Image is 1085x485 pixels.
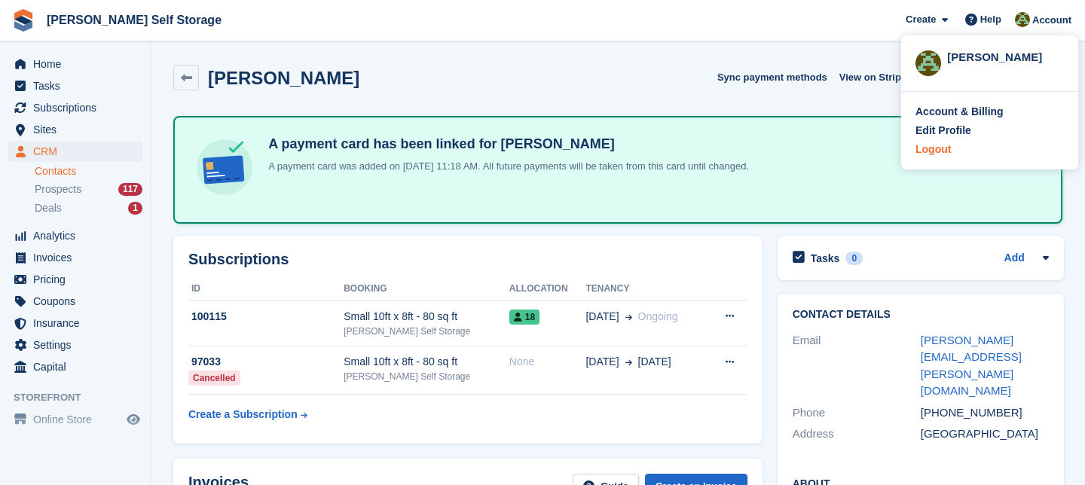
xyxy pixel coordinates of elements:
[638,310,678,322] span: Ongoing
[1004,250,1025,267] a: Add
[188,309,344,325] div: 100115
[811,252,840,265] h2: Tasks
[33,334,124,355] span: Settings
[344,309,509,325] div: Small 10ft x 8ft - 80 sq ft
[188,354,344,370] div: 97033
[915,142,1064,157] a: Logout
[344,370,509,383] div: [PERSON_NAME] Self Storage
[188,371,240,386] div: Cancelled
[33,53,124,75] span: Home
[921,334,1022,398] a: [PERSON_NAME][EMAIL_ADDRESS][PERSON_NAME][DOMAIN_NAME]
[906,12,936,27] span: Create
[947,49,1064,63] div: [PERSON_NAME]
[509,277,586,301] th: Allocation
[638,354,671,370] span: [DATE]
[8,225,142,246] a: menu
[33,291,124,312] span: Coupons
[35,181,142,197] a: Prospects 117
[1032,13,1071,28] span: Account
[717,65,827,90] button: Sync payment methods
[8,75,142,96] a: menu
[124,410,142,429] a: Preview store
[208,68,359,88] h2: [PERSON_NAME]
[585,277,705,301] th: Tenancy
[921,404,1049,422] div: [PHONE_NUMBER]
[793,309,1049,321] h2: Contact Details
[33,356,124,377] span: Capital
[188,251,747,268] h2: Subscriptions
[915,123,971,139] div: Edit Profile
[193,136,256,199] img: card-linked-ebf98d0992dc2aeb22e95c0e3c79077019eb2392cfd83c6a337811c24bc77127.svg
[793,332,921,400] div: Email
[1015,12,1030,27] img: Karl
[35,182,81,197] span: Prospects
[793,404,921,422] div: Phone
[833,65,925,90] a: View on Stripe
[14,390,150,405] span: Storefront
[33,75,124,96] span: Tasks
[35,200,142,216] a: Deals 1
[8,119,142,140] a: menu
[8,141,142,162] a: menu
[915,123,1064,139] a: Edit Profile
[188,407,298,422] div: Create a Subscription
[8,291,142,312] a: menu
[509,354,586,370] div: None
[8,409,142,430] a: menu
[915,104,1004,120] div: Account & Billing
[33,225,124,246] span: Analytics
[344,277,509,301] th: Booking
[8,313,142,334] a: menu
[262,136,749,153] h4: A payment card has been linked for [PERSON_NAME]
[8,269,142,290] a: menu
[8,356,142,377] a: menu
[509,310,539,325] span: 18
[8,247,142,268] a: menu
[12,9,35,32] img: stora-icon-8386f47178a22dfd0bd8f6a31ec36ba5ce8667c1dd55bd0f319d3a0aa187defe.svg
[41,8,228,32] a: [PERSON_NAME] Self Storage
[8,97,142,118] a: menu
[188,277,344,301] th: ID
[915,104,1064,120] a: Account & Billing
[33,313,124,334] span: Insurance
[793,426,921,443] div: Address
[33,119,124,140] span: Sites
[585,309,619,325] span: [DATE]
[845,252,863,265] div: 0
[344,325,509,338] div: [PERSON_NAME] Self Storage
[33,409,124,430] span: Online Store
[344,354,509,370] div: Small 10ft x 8ft - 80 sq ft
[35,201,62,215] span: Deals
[8,334,142,355] a: menu
[921,426,1049,443] div: [GEOGRAPHIC_DATA]
[33,141,124,162] span: CRM
[8,53,142,75] a: menu
[915,142,951,157] div: Logout
[188,401,307,429] a: Create a Subscription
[262,159,749,174] p: A payment card was added on [DATE] 11:18 AM. All future payments will be taken from this card unt...
[980,12,1001,27] span: Help
[585,354,619,370] span: [DATE]
[33,269,124,290] span: Pricing
[128,202,142,215] div: 1
[33,97,124,118] span: Subscriptions
[915,50,941,76] img: Karl
[35,164,142,178] a: Contacts
[839,70,906,85] span: View on Stripe
[33,247,124,268] span: Invoices
[118,183,142,196] div: 117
